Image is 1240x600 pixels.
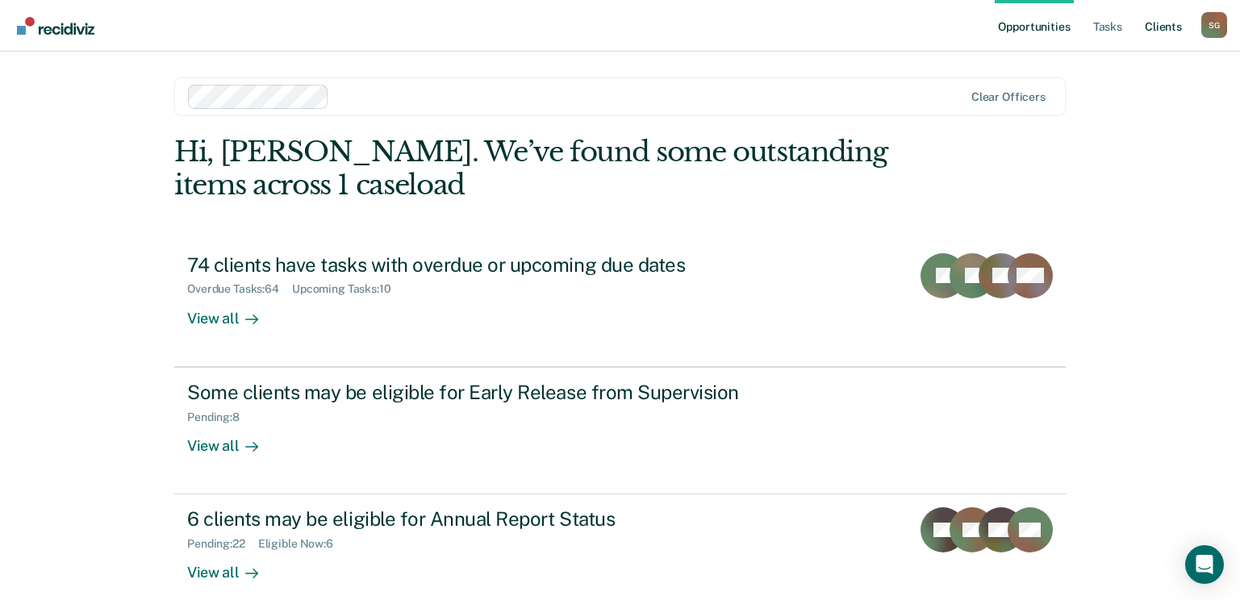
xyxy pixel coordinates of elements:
div: Upcoming Tasks : 10 [292,282,404,296]
img: Recidiviz [17,17,94,35]
div: Hi, [PERSON_NAME]. We’ve found some outstanding items across 1 caseload [174,135,887,202]
div: 74 clients have tasks with overdue or upcoming due dates [187,253,754,277]
div: Some clients may be eligible for Early Release from Supervision [187,381,754,404]
div: Eligible Now : 6 [258,537,346,551]
div: Pending : 8 [187,410,253,424]
div: 6 clients may be eligible for Annual Report Status [187,507,754,531]
div: Open Intercom Messenger [1185,545,1224,584]
div: View all [187,296,278,327]
div: S G [1201,12,1227,38]
div: View all [187,551,278,582]
a: 74 clients have tasks with overdue or upcoming due datesOverdue Tasks:64Upcoming Tasks:10View all [174,240,1066,367]
div: Clear officers [971,90,1046,104]
button: Profile dropdown button [1201,12,1227,38]
div: Pending : 22 [187,537,258,551]
div: Overdue Tasks : 64 [187,282,292,296]
a: Some clients may be eligible for Early Release from SupervisionPending:8View all [174,367,1066,494]
div: View all [187,423,278,455]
